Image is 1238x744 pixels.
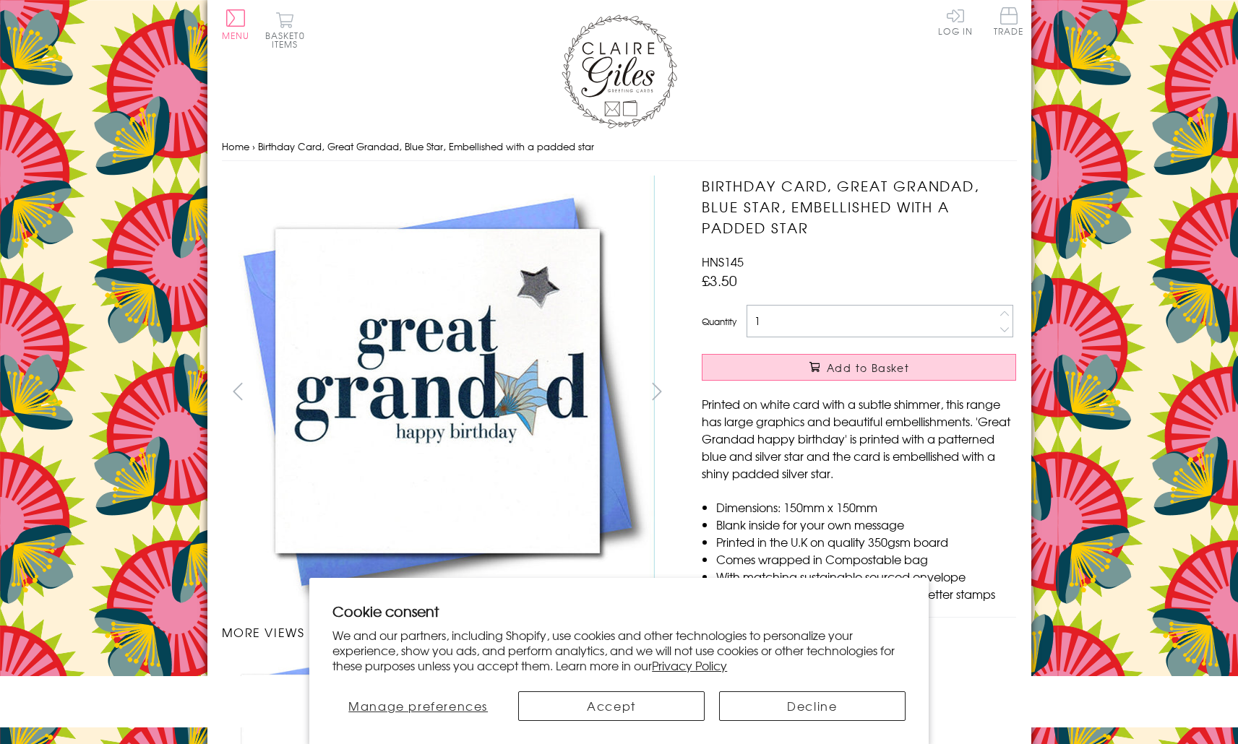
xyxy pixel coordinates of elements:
span: › [252,139,255,153]
li: Comes wrapped in Compostable bag [716,550,1016,568]
button: Basket0 items [265,12,305,48]
button: Manage preferences [332,691,504,721]
label: Quantity [702,315,736,328]
button: Add to Basket [702,354,1016,381]
button: Decline [719,691,906,721]
img: Claire Giles Greetings Cards [562,14,677,129]
button: next [640,375,673,407]
img: Birthday Card, Great Grandad, Blue Star, Embellished with a padded star [673,176,1106,609]
span: £3.50 [702,270,737,290]
span: Menu [222,29,250,42]
span: Trade [994,7,1024,35]
li: Blank inside for your own message [716,516,1016,533]
h2: Cookie consent [332,601,906,621]
p: We and our partners, including Shopify, use cookies and other technologies to personalize your ex... [332,628,906,672]
button: Menu [222,9,250,40]
a: Privacy Policy [652,657,727,674]
span: HNS145 [702,253,744,270]
button: Accept [518,691,705,721]
a: Home [222,139,249,153]
button: prev [222,375,254,407]
a: Log In [938,7,973,35]
p: Printed on white card with a subtle shimmer, this range has large graphics and beautiful embellis... [702,395,1016,482]
a: Trade [994,7,1024,38]
span: Add to Basket [827,360,909,375]
li: Printed in the U.K on quality 350gsm board [716,533,1016,550]
span: Manage preferences [348,697,488,714]
h3: More views [222,623,674,641]
li: Dimensions: 150mm x 150mm [716,498,1016,516]
span: Birthday Card, Great Grandad, Blue Star, Embellished with a padded star [258,139,594,153]
li: With matching sustainable sourced envelope [716,568,1016,585]
h1: Birthday Card, Great Grandad, Blue Star, Embellished with a padded star [702,176,1016,238]
img: Birthday Card, Great Grandad, Blue Star, Embellished with a padded star [221,176,655,608]
span: 0 items [272,29,305,51]
nav: breadcrumbs [222,132,1017,162]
